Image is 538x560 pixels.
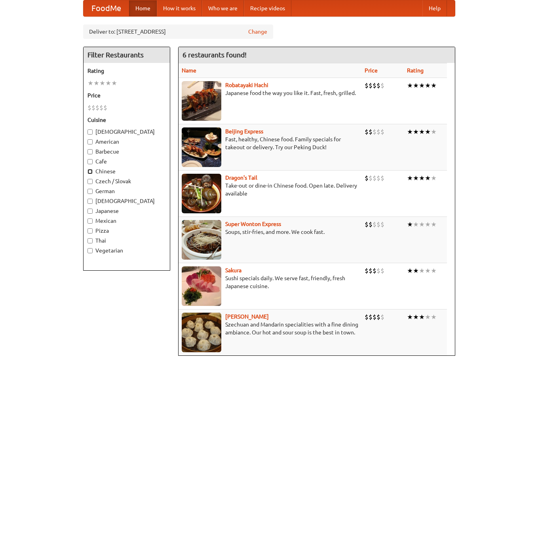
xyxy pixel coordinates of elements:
[157,0,202,16] a: How it works
[182,81,221,121] img: robatayaki.jpg
[182,89,359,97] p: Japanese food the way you like it. Fast, fresh, grilled.
[380,220,384,229] li: $
[376,220,380,229] li: $
[413,220,419,229] li: ★
[87,158,166,165] label: Cafe
[182,321,359,336] p: Szechuan and Mandarin specialities with a fine dining ambiance. Our hot and sour soup is the best...
[419,313,425,321] li: ★
[407,266,413,275] li: ★
[87,247,166,254] label: Vegetarian
[425,266,431,275] li: ★
[225,175,257,181] b: Dragon's Tail
[87,197,166,205] label: [DEMOGRAPHIC_DATA]
[84,47,170,63] h4: Filter Restaurants
[373,220,376,229] li: $
[380,266,384,275] li: $
[87,138,166,146] label: American
[369,81,373,90] li: $
[84,0,129,16] a: FoodMe
[407,81,413,90] li: ★
[182,228,359,236] p: Soups, stir-fries, and more. We cook fast.
[87,218,93,224] input: Mexican
[422,0,447,16] a: Help
[373,174,376,182] li: $
[365,266,369,275] li: $
[376,174,380,182] li: $
[413,174,419,182] li: ★
[373,81,376,90] li: $
[373,127,376,136] li: $
[87,187,166,195] label: German
[182,220,221,260] img: superwonton.jpg
[431,313,437,321] li: ★
[419,266,425,275] li: ★
[431,220,437,229] li: ★
[87,129,93,135] input: [DEMOGRAPHIC_DATA]
[431,127,437,136] li: ★
[129,0,157,16] a: Home
[182,135,359,151] p: Fast, healthy, Chinese food. Family specials for takeout or delivery. Try our Peking Duck!
[413,127,419,136] li: ★
[182,127,221,167] img: beijing.jpg
[87,179,93,184] input: Czech / Slovak
[225,313,269,320] a: [PERSON_NAME]
[87,148,166,156] label: Barbecue
[202,0,244,16] a: Who we are
[225,128,263,135] a: Beijing Express
[182,313,221,352] img: shandong.jpg
[87,237,166,245] label: Thai
[87,149,93,154] input: Barbecue
[407,220,413,229] li: ★
[380,127,384,136] li: $
[369,127,373,136] li: $
[369,266,373,275] li: $
[376,81,380,90] li: $
[365,67,378,74] a: Price
[87,227,166,235] label: Pizza
[419,127,425,136] li: ★
[83,25,273,39] div: Deliver to: [STREET_ADDRESS]
[248,28,267,36] a: Change
[93,79,99,87] li: ★
[369,313,373,321] li: $
[380,313,384,321] li: $
[225,221,281,227] b: Super Wonton Express
[95,103,99,112] li: $
[87,67,166,75] h5: Rating
[87,177,166,185] label: Czech / Slovak
[87,159,93,164] input: Cafe
[87,128,166,136] label: [DEMOGRAPHIC_DATA]
[87,199,93,204] input: [DEMOGRAPHIC_DATA]
[87,169,93,174] input: Chinese
[365,220,369,229] li: $
[225,82,268,88] a: Robatayaki Hachi
[183,51,247,59] ng-pluralize: 6 restaurants found!
[99,79,105,87] li: ★
[407,127,413,136] li: ★
[369,220,373,229] li: $
[425,127,431,136] li: ★
[182,174,221,213] img: dragon.jpg
[373,313,376,321] li: $
[369,174,373,182] li: $
[365,127,369,136] li: $
[419,220,425,229] li: ★
[413,81,419,90] li: ★
[376,313,380,321] li: $
[87,207,166,215] label: Japanese
[182,67,196,74] a: Name
[365,313,369,321] li: $
[419,174,425,182] li: ★
[225,267,241,273] a: Sakura
[87,189,93,194] input: German
[376,266,380,275] li: $
[431,81,437,90] li: ★
[425,174,431,182] li: ★
[87,139,93,144] input: American
[87,209,93,214] input: Japanese
[380,81,384,90] li: $
[425,81,431,90] li: ★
